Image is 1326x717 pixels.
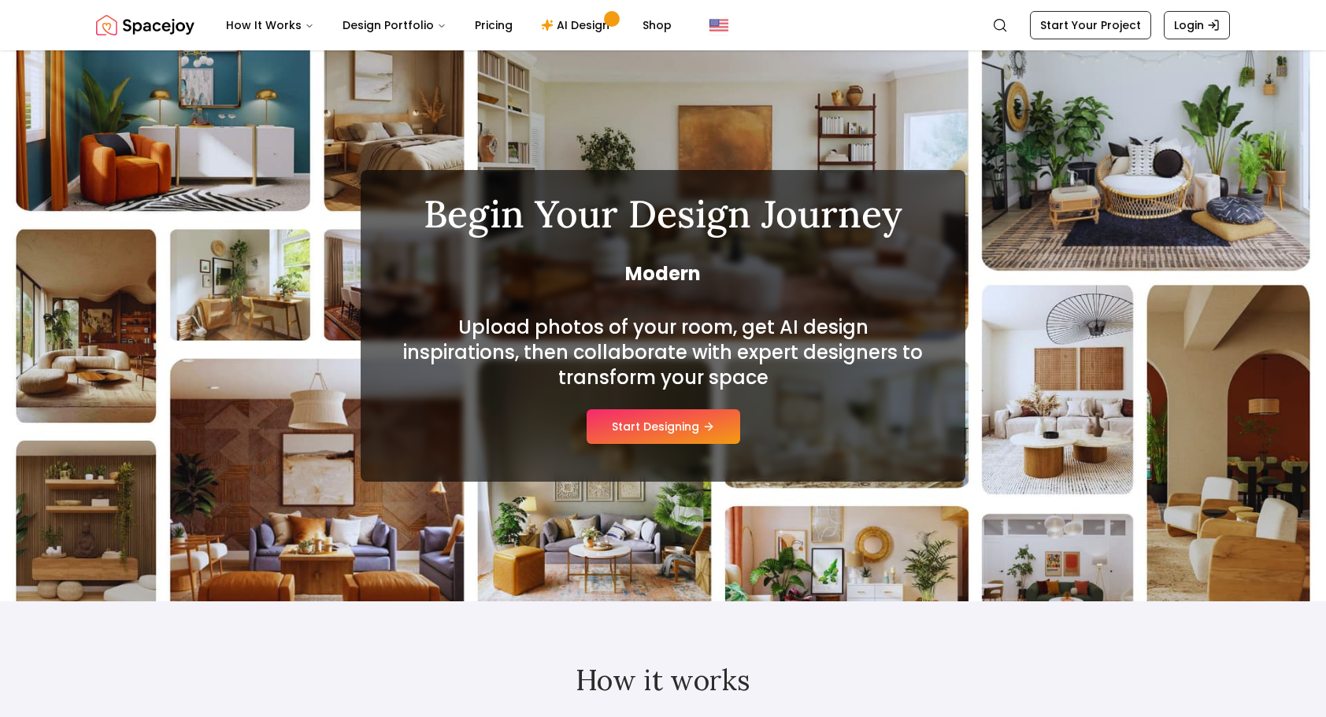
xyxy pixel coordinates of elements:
[213,9,327,41] button: How It Works
[1030,11,1151,39] a: Start Your Project
[528,9,627,41] a: AI Design
[587,409,740,444] button: Start Designing
[330,9,459,41] button: Design Portfolio
[96,9,194,41] img: Spacejoy Logo
[96,9,194,41] a: Spacejoy
[398,261,928,286] span: Modern
[213,9,684,41] nav: Main
[709,16,728,35] img: United States
[462,9,525,41] a: Pricing
[184,664,1142,696] h2: How it works
[398,195,928,233] h1: Begin Your Design Journey
[398,315,928,390] h2: Upload photos of your room, get AI design inspirations, then collaborate with expert designers to...
[1164,11,1230,39] a: Login
[630,9,684,41] a: Shop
